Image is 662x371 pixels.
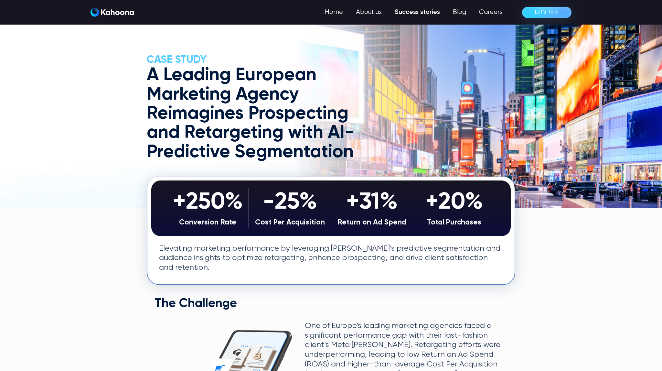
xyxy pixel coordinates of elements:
a: Success stories [388,6,446,19]
div: Cost Per Acquisition [252,217,327,228]
div: -25% [252,188,327,217]
a: About us [349,6,388,19]
div: +20% [416,188,492,217]
div: +250% [170,188,245,217]
a: Let’s Talk! [522,7,571,18]
h1: A Leading European Marketing Agency Reimagines Prospecting and Retargeting with AI-Predictive Seg... [147,66,374,162]
a: Home [318,6,349,19]
div: Return on Ad Spend [334,217,410,228]
div: Let’s Talk! [535,7,559,17]
a: home [91,8,134,17]
div: Total Purchases [416,217,492,228]
div: +31% [334,188,410,217]
h2: The Challenge [155,297,507,311]
div: Conversion Rate [170,217,245,228]
h2: CASE Study [147,54,374,66]
p: Elevating marketing performance by leveraging [PERSON_NAME]’s predictive segmentation and audienc... [159,244,503,273]
img: Kahoona logo white [91,8,134,17]
a: Careers [473,6,509,19]
a: Blog [446,6,473,19]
